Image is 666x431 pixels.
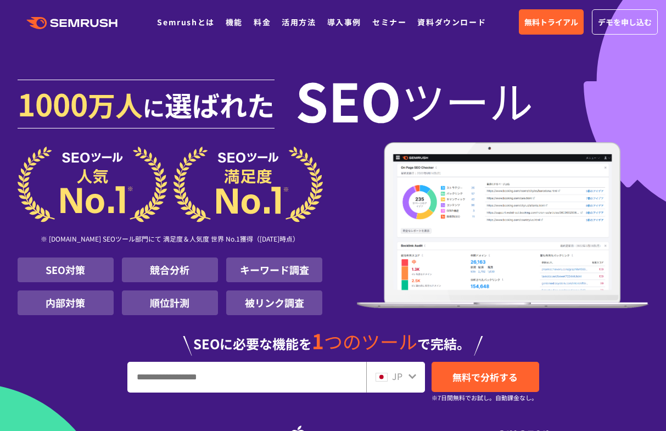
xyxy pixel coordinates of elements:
[282,16,316,27] a: 活用方法
[432,362,539,392] a: 無料で分析する
[88,85,143,124] span: 万人
[226,258,322,282] li: キーワード調査
[452,370,518,384] span: 無料で分析する
[157,16,214,27] a: Semrushとは
[18,222,323,258] div: ※ [DOMAIN_NAME] SEOツール部門にて 満足度＆人気度 世界 No.1獲得（[DATE]時点）
[143,91,165,123] span: に
[598,16,652,28] span: デモを申し込む
[122,258,218,282] li: 競合分析
[401,78,533,122] span: ツール
[327,16,361,27] a: 導入事例
[18,290,114,315] li: 内部対策
[417,334,470,353] span: で完結。
[18,320,649,356] div: SEOに必要な機能を
[372,16,406,27] a: セミナー
[519,9,584,35] a: 無料トライアル
[524,16,578,28] span: 無料トライアル
[165,85,275,124] span: 選ばれた
[18,81,88,125] span: 1000
[18,258,114,282] li: SEO対策
[312,326,324,355] span: 1
[128,362,366,392] input: URL、キーワードを入力してください
[122,290,218,315] li: 順位計測
[295,78,401,122] span: SEO
[324,328,417,355] span: つのツール
[432,393,538,403] small: ※7日間無料でお試し。自動課金なし。
[592,9,658,35] a: デモを申し込む
[226,16,243,27] a: 機能
[226,290,322,315] li: 被リンク調査
[392,370,402,383] span: JP
[417,16,486,27] a: 資料ダウンロード
[254,16,271,27] a: 料金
